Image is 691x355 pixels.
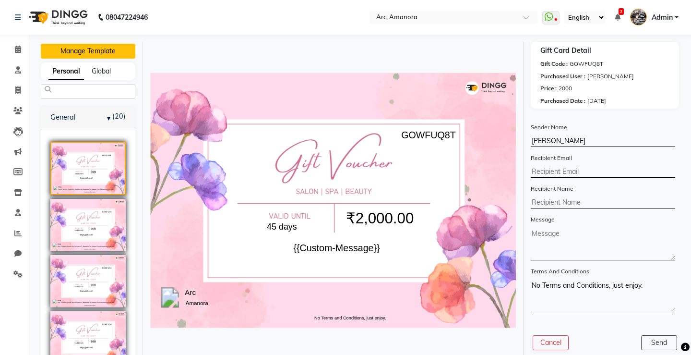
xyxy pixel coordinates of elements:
tspan: ₹2,000.00 [345,210,414,227]
img: Admin [630,9,647,25]
label: Terms And Conditions [531,260,675,276]
label: Message [531,208,675,224]
a: General(20) [50,113,75,122]
a: Global [92,67,111,75]
tspan: Amanora [185,300,208,306]
tspan: GOWFUQ8T [401,130,456,140]
div: Gift Code : [540,60,568,68]
tspan: Arc [185,288,196,296]
b: 08047224946 [106,4,148,31]
img: 069eedbf-6719-4578-9105-9126e954e4dc.png [50,255,126,307]
div: Purchased User : [540,72,585,81]
a: 2 [615,13,620,22]
input: Sender Name [531,135,675,147]
tspan: 45 days [267,222,297,232]
label: Recipient Name [531,178,675,193]
label: Recipient Email [531,147,675,162]
input: Recipient Email [531,166,675,178]
div: GOWFUQ8T [570,60,603,68]
div: [PERSON_NAME] [587,72,634,81]
tspan: No Terms and Conditions, just enjoy. [314,316,386,320]
tspan: {{Custom-Message}} [293,243,380,254]
div: Purchased Date : [540,97,585,105]
div: [DATE] [587,97,606,105]
div: Gift Card Detail [540,46,669,56]
div: Price : [540,84,557,93]
img: logo [24,4,90,31]
button: Manage Template [41,44,135,59]
button: Cancel [533,335,569,350]
span: (20) [112,112,126,121]
button: Send [641,335,677,350]
a: Personal [48,63,84,80]
label: Sender Name [531,116,675,132]
span: Admin [652,12,673,23]
img: 10d98294-2d54-44c2-9e01-766b5b0e11a6.png [50,142,126,195]
input: Recipient Name [531,197,675,208]
img: fd253c4a-cc2a-40ba-97d5-3fa317d94431.png [50,199,126,251]
span: 2 [619,8,624,15]
div: 2000 [559,84,572,93]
